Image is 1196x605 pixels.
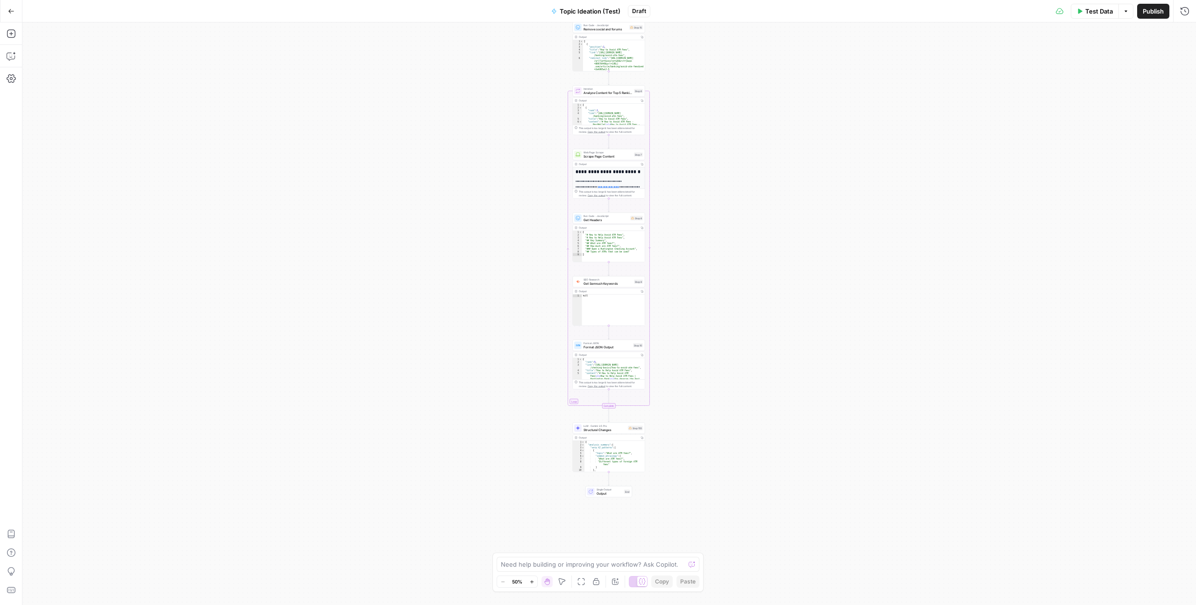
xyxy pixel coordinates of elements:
[680,577,696,586] span: Paste
[584,23,627,27] span: Run Code · JavaScript
[573,239,582,242] div: 4
[608,72,610,85] g: Edge from step_15 to step_6
[676,576,699,588] button: Paste
[573,213,645,262] div: Run Code · JavaScriptGet HeadersStep 8Output[ "# How to Help Avoid ATM Fees", "# How to Help Avoi...
[573,276,645,326] div: SEO ResearchGet Semrush KeywordsStep 9Outputnull
[573,112,582,118] div: 4
[582,449,584,452] span: Toggle code folding, rows 4 through 10
[573,423,645,472] div: LLM · Gemini 2.5 ProStructural ChangesStep 155Output{ "analysis_summary":{ "serp_h2_patterns":[ {...
[584,217,628,222] span: Get Headers
[579,121,582,123] span: Toggle code folding, row 6
[1143,7,1164,16] span: Publish
[573,253,582,256] div: 9
[579,190,643,197] div: This output is too large & has been abbreviated for review. to view the full content.
[573,22,645,72] div: Run Code · JavaScriptRemove social and forumsStep 15Output[ { "position":1, "title":"How to Avoid...
[580,40,583,43] span: Toggle code folding, rows 1 through 68
[573,234,582,237] div: 2
[573,248,582,251] div: 7
[573,449,584,452] div: 4
[1085,7,1113,16] span: Test Data
[573,242,582,245] div: 5
[512,578,522,585] span: 50%
[584,427,626,432] span: Structural Changes
[573,107,582,109] div: 2
[573,441,584,444] div: 1
[624,490,630,494] div: End
[608,472,610,486] g: Edge from step_155 to end
[576,280,580,284] img: ey5lt04xp3nqzrimtu8q5fsyor3u
[579,381,643,388] div: This output is too large & has been abbreviated for review. to view the full content.
[573,118,582,121] div: 5
[582,444,584,447] span: Toggle code folding, rows 2 through 81
[608,199,610,212] g: Edge from step_7 to step_8
[579,162,638,166] div: Output
[579,107,582,109] span: Toggle code folding, rows 2 through 7
[579,104,582,107] span: Toggle code folding, rows 1 through 8
[573,447,584,449] div: 3
[573,486,645,497] div: Single OutputOutputEnd
[573,469,584,472] div: 10
[588,130,605,133] span: Copy the output
[573,43,583,46] div: 2
[579,436,638,439] div: Output
[588,385,605,388] span: Copy the output
[608,135,610,149] g: Edge from step_6 to step_7
[584,341,631,345] span: Format JSON
[584,214,628,218] span: Run Code · JavaScript
[608,326,610,339] g: Edge from step_9 to step_10
[582,441,584,444] span: Toggle code folding, rows 1 through 196
[573,461,584,466] div: 8
[573,40,583,43] div: 1
[597,491,622,496] span: Output
[634,89,643,93] div: Step 6
[582,472,584,475] span: Toggle code folding, rows 11 through 17
[579,226,638,230] div: Output
[573,361,582,364] div: 2
[582,447,584,449] span: Toggle code folding, rows 3 through 33
[630,216,643,221] div: Step 8
[560,7,620,16] span: Topic Ideation (Test)
[573,466,584,469] div: 9
[573,46,583,49] div: 3
[579,231,582,234] span: Toggle code folding, rows 1 through 9
[1071,4,1118,19] button: Test Data
[573,444,584,447] div: 2
[579,358,582,361] span: Toggle code folding, rows 1 through 6
[573,455,584,458] div: 6
[573,340,645,389] div: Format JSONFormat JSON OutputStep 10Output{ "rank":5, "link":"[URL][DOMAIN_NAME] /checking-basics...
[573,231,582,234] div: 1
[584,278,632,281] span: SEO Research
[573,452,584,455] div: 5
[579,99,638,102] div: Output
[573,472,584,475] div: 11
[573,104,582,107] div: 1
[655,577,669,586] span: Copy
[584,151,632,154] span: Web Page Scrape
[628,426,643,431] div: Step 155
[634,280,643,284] div: Step 9
[573,121,582,505] div: 6
[579,289,638,293] div: Output
[629,25,643,30] div: Step 15
[584,90,632,95] span: Analyze Content for Top 5 Ranking Pages
[584,87,632,91] span: Iteration
[633,343,643,347] div: Step 10
[651,576,673,588] button: Copy
[573,86,645,135] div: LoopIterationAnalyze Content for Top 5 Ranking PagesStep 6Output[ { "rank":1, "link":"[URL][DOMAI...
[579,353,638,357] div: Output
[588,194,605,197] span: Copy the output
[580,43,583,46] span: Toggle code folding, rows 2 through 15
[597,488,622,491] span: Single Output
[573,109,582,112] div: 3
[573,369,582,372] div: 4
[573,358,582,361] div: 1
[632,7,646,15] span: Draft
[608,262,610,276] g: Edge from step_8 to step_9
[573,49,583,51] div: 4
[584,27,627,31] span: Remove social and forums
[584,154,632,158] span: Scrape Page Content
[584,424,626,428] span: LLM · Gemini 2.5 Pro
[579,126,643,134] div: This output is too large & has been abbreviated for review. to view the full content.
[602,403,616,409] div: Complete
[584,345,631,349] span: Format JSON Output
